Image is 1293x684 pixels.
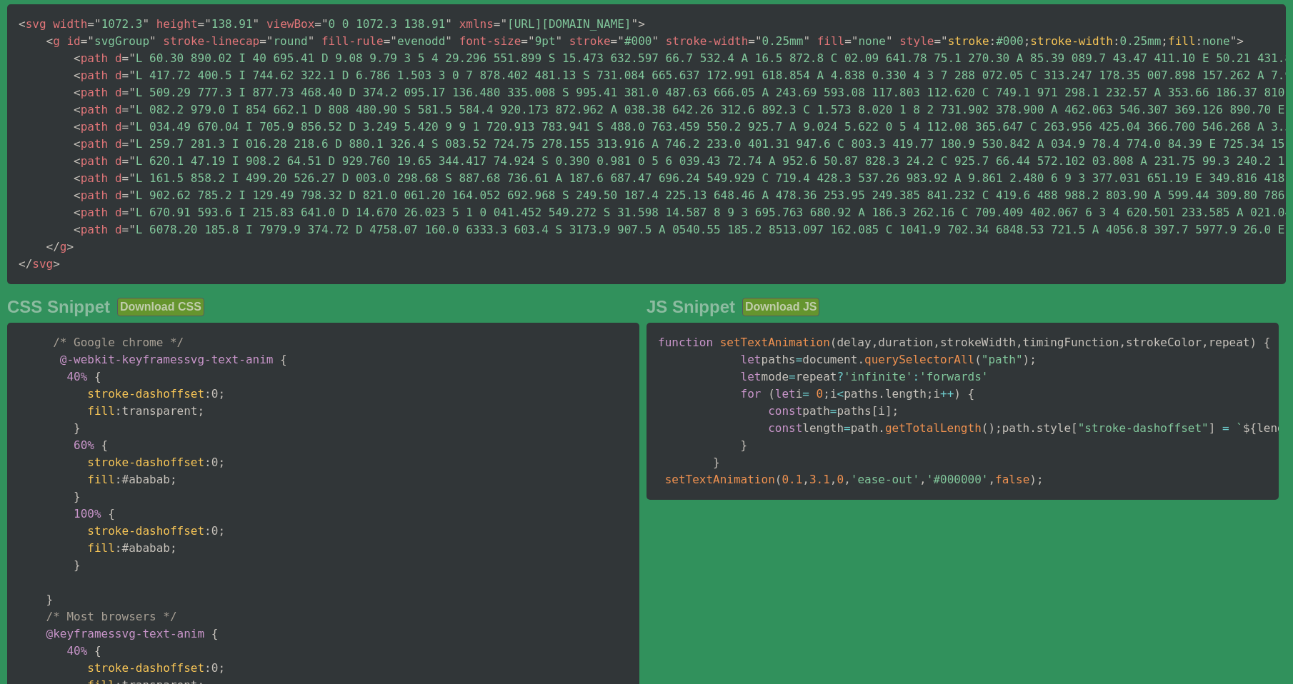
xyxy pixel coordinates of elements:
[204,661,211,675] span: :
[948,34,989,48] span: stroke
[445,34,452,48] span: "
[569,34,611,48] span: stroke
[1029,473,1037,486] span: )
[321,34,384,48] span: fill-rule
[1029,353,1037,366] span: ;
[74,103,108,116] span: path
[163,34,259,48] span: stroke-linecap
[713,456,720,469] span: }
[53,17,87,31] span: width
[830,404,837,418] span: =
[768,404,802,418] span: const
[74,558,81,572] span: }
[74,86,81,99] span: <
[817,387,824,401] span: 0
[1024,34,1031,48] span: ;
[742,298,819,316] button: Download JS
[741,370,762,383] span: let
[87,17,94,31] span: =
[170,473,177,486] span: ;
[115,69,122,82] span: d
[74,86,108,99] span: path
[129,154,136,168] span: "
[768,387,775,401] span: (
[115,51,122,65] span: d
[384,34,391,48] span: =
[611,34,618,48] span: =
[1209,421,1216,435] span: ]
[308,34,315,48] span: "
[74,188,81,202] span: <
[1029,421,1037,435] span: .
[919,370,988,383] span: 'forwards'
[844,34,892,48] span: none
[198,17,260,31] span: 138.91
[1023,353,1030,366] span: )
[384,34,452,48] span: evenodd
[885,421,982,435] span: getTotalLength
[115,541,122,555] span: :
[115,137,122,151] span: d
[198,17,205,31] span: =
[886,34,893,48] span: "
[115,86,122,99] span: d
[459,17,494,31] span: xmlns
[115,154,122,168] span: d
[122,120,129,134] span: =
[638,17,645,31] span: >
[115,188,122,202] span: d
[1030,34,1113,48] span: stroke-width
[115,103,122,116] span: d
[892,404,899,418] span: ;
[94,370,101,383] span: {
[122,51,129,65] span: =
[129,103,136,116] span: "
[1196,34,1203,48] span: :
[122,206,129,219] span: =
[94,17,101,31] span: "
[830,473,837,486] span: ,
[321,17,329,31] span: "
[1078,421,1209,435] span: "stroke-dashoffset"
[115,404,122,418] span: :
[857,353,864,366] span: .
[741,353,762,366] span: let
[844,34,852,48] span: =
[87,473,115,486] span: fill
[218,524,225,538] span: ;
[218,387,225,401] span: ;
[108,507,115,520] span: {
[218,456,225,469] span: ;
[74,171,108,185] span: path
[837,370,844,383] span: ?
[817,34,845,48] span: fill
[74,507,101,520] span: 100%
[46,610,177,623] span: /* Most browsers */
[218,661,225,675] span: ;
[666,34,749,48] span: stroke-width
[789,370,796,383] span: =
[1222,421,1229,435] span: =
[823,387,830,401] span: ;
[204,387,211,401] span: :
[122,86,129,99] span: =
[74,120,81,134] span: <
[87,387,204,401] span: stroke-dashoffset
[768,421,802,435] span: const
[46,34,60,48] span: g
[989,34,997,48] span: :
[658,336,713,349] span: function
[87,661,204,675] span: stroke-dashoffset
[927,387,934,401] span: ;
[844,421,851,435] span: =
[912,370,919,383] span: :
[885,404,892,418] span: ]
[122,171,129,185] span: =
[115,120,122,134] span: d
[122,154,129,168] span: =
[129,51,136,65] span: "
[74,421,81,435] span: }
[748,34,755,48] span: =
[74,69,108,82] span: path
[830,336,837,349] span: (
